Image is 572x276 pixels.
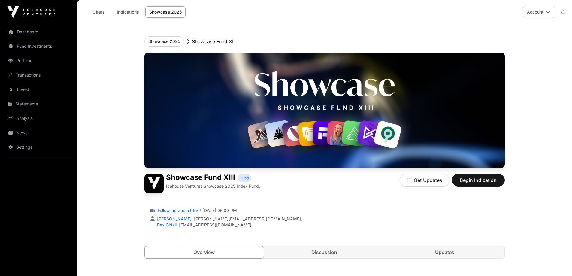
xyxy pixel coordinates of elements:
button: Get Updates [400,174,449,187]
button: Begin Indication [452,174,505,187]
a: Invest [5,83,72,96]
img: Icehouse Ventures Logo [7,6,55,18]
a: Dashboard [5,25,72,38]
span: Begin Indication [459,177,497,184]
a: Updates [385,246,504,258]
a: Offers [86,6,110,18]
a: Transactions [5,68,72,82]
a: Begin Indication [452,180,505,186]
img: Showcase Fund XIII [144,174,164,193]
a: News [5,126,72,139]
a: Statements [5,97,72,111]
h1: Showcase Fund XIII [166,174,235,182]
p: Icehouse Ventures Showcase 2025 Index Fund. [166,183,260,189]
a: [EMAIL_ADDRESS][DOMAIN_NAME] [179,222,251,228]
a: Analysis [5,112,72,125]
a: Overview [144,246,264,259]
button: Account [523,6,555,18]
a: Portfolio [5,54,72,67]
nav: Tabs [145,246,504,258]
span: [DATE] 05:00 PM [202,208,237,214]
a: Discussion [265,246,384,258]
a: Showcase 2025 [145,6,186,18]
p: Showcase Fund XIII [192,38,236,45]
a: Indications [113,6,143,18]
a: Follow-up Zoom RSVP [156,208,201,214]
span: Fund [240,176,249,180]
div: , [156,216,302,222]
a: Fund Investments [5,40,72,53]
a: [PERSON_NAME] [156,216,192,221]
a: [PERSON_NAME][EMAIL_ADDRESS][DOMAIN_NAME] [194,216,301,222]
button: Showcase 2025 [144,36,184,47]
a: Bex Gidall [156,222,177,227]
img: Showcase Fund XIII [144,53,505,168]
a: Settings [5,141,72,154]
